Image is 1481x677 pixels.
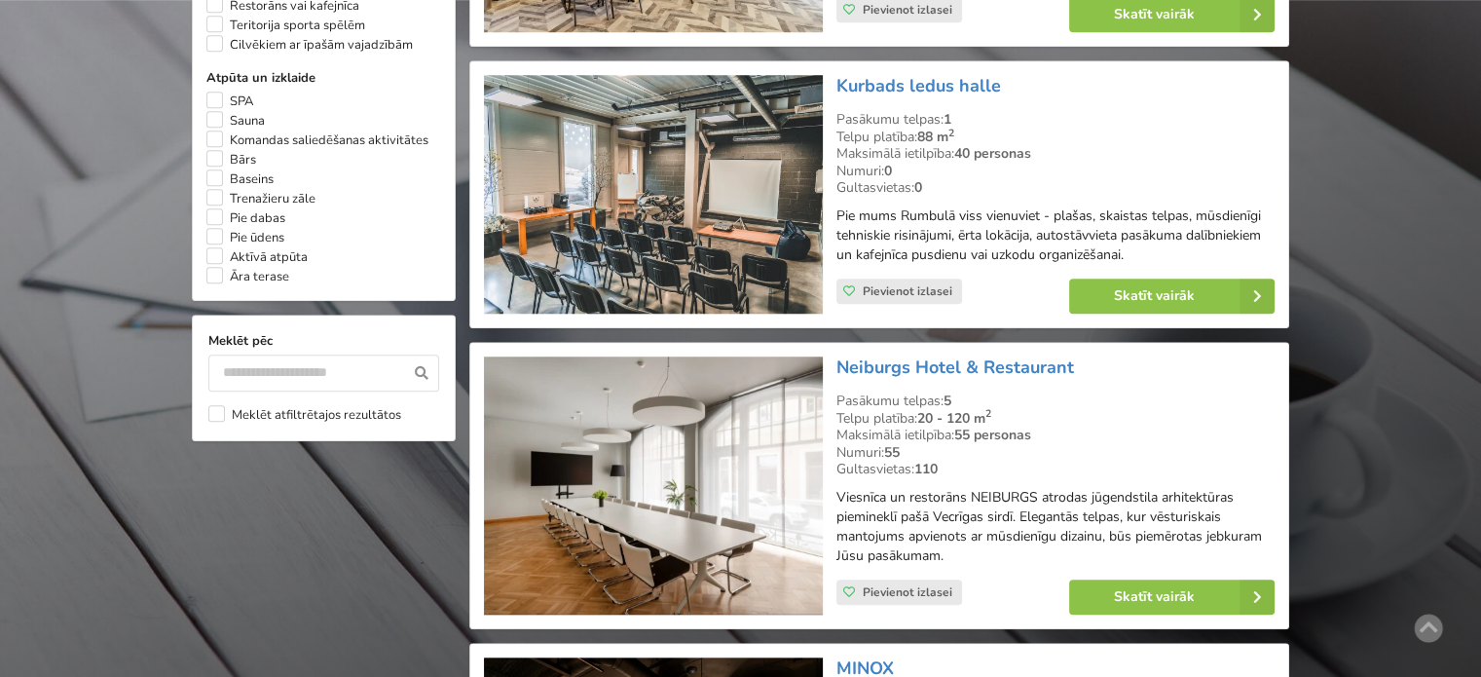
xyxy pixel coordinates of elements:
sup: 2 [985,406,991,421]
span: Pievienot izlasei [863,283,952,299]
strong: 88 m [917,128,954,146]
label: Atpūta un izklaide [206,68,441,88]
label: Bārs [206,150,256,169]
sup: 2 [948,126,954,140]
strong: 110 [914,460,938,478]
label: Pie dabas [206,208,285,228]
strong: 0 [914,178,922,197]
div: Maksimālā ietilpība: [836,427,1275,444]
p: Viesnīca un restorāns NEIBURGS atrodas jūgendstila arhitektūras piemineklī pašā Vecrīgas sirdī. E... [836,488,1275,566]
p: Pie mums Rumbulā viss vienuviet - plašas, skaistas telpas, mūsdienīgi tehniskie risinājumi, ērta ... [836,207,1275,265]
label: Trenažieru zāle [206,189,315,208]
label: Sauna [206,111,265,131]
label: Baseins [206,169,274,189]
label: Teritorija sporta spēlēm [206,16,365,35]
label: Pie ūdens [206,228,284,247]
strong: 40 personas [954,144,1031,163]
div: Gultasvietas: [836,461,1275,478]
strong: 55 personas [954,426,1031,444]
strong: 20 - 120 m [917,409,991,428]
label: SPA [206,92,253,111]
a: Neiburgs Hotel & Restaurant [836,356,1074,379]
a: Skatīt vairāk [1069,580,1275,615]
label: Cilvēkiem ar īpašām vajadzībām [206,35,413,55]
label: Komandas saliedēšanas aktivitātes [206,131,428,150]
span: Pievienot izlasei [863,584,952,600]
div: Maksimālā ietilpība: [836,145,1275,163]
img: Neierastas vietas | Rumbula | Kurbads ledus halle [484,75,822,314]
strong: 55 [884,443,900,462]
label: Meklēt pēc [208,331,439,351]
div: Telpu platība: [836,129,1275,146]
div: Telpu platība: [836,410,1275,428]
label: Aktīvā atpūta [206,247,308,267]
strong: 1 [944,110,951,129]
label: Āra terase [206,267,289,286]
strong: 0 [884,162,892,180]
label: Meklēt atfiltrētajos rezultātos [208,405,401,425]
div: Numuri: [836,444,1275,462]
a: Kurbads ledus halle [836,74,1001,97]
strong: 5 [944,392,951,410]
span: Pievienot izlasei [863,2,952,18]
div: Pasākumu telpas: [836,111,1275,129]
div: Numuri: [836,163,1275,180]
div: Pasākumu telpas: [836,393,1275,410]
img: Viesnīca | Rīga | Neiburgs Hotel & Restaurant [484,357,822,615]
div: Gultasvietas: [836,179,1275,197]
a: Skatīt vairāk [1069,279,1275,314]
